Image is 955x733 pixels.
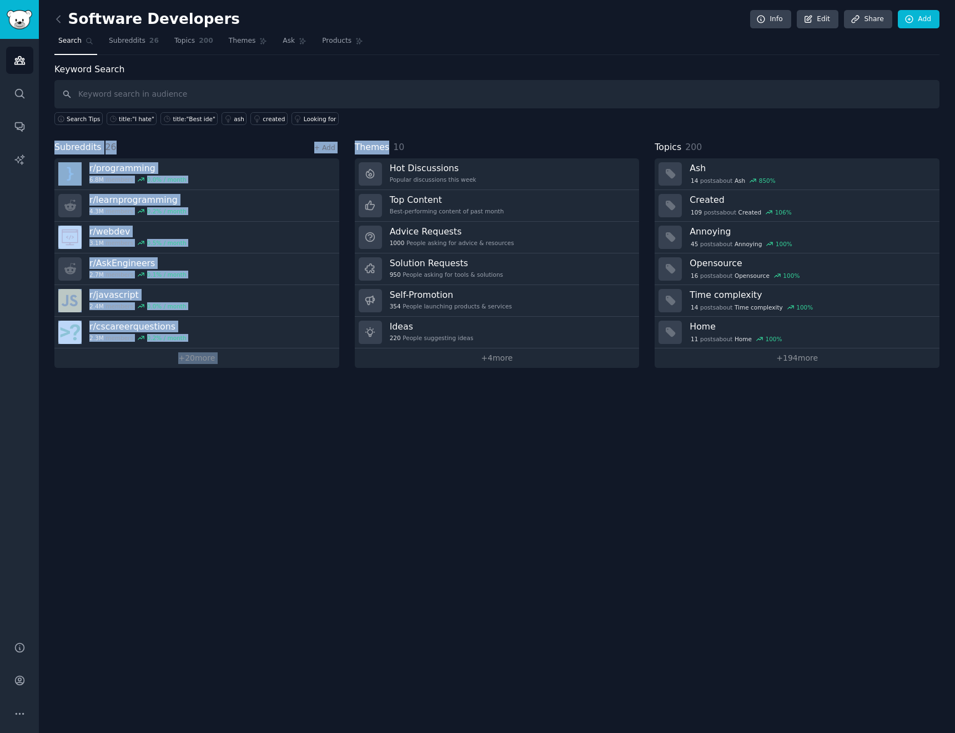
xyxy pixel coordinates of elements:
[355,348,640,368] a: +4more
[390,257,503,269] h3: Solution Requests
[691,240,698,248] span: 45
[147,239,187,247] div: 0.5 % / month
[89,207,104,215] span: 4.3M
[355,222,640,253] a: Advice Requests1000People asking for advice & resources
[898,10,939,29] a: Add
[355,190,640,222] a: Top ContentBest-performing content of past month
[690,239,793,249] div: post s about
[107,112,157,125] a: title:"I hate"
[390,226,514,237] h3: Advice Requests
[735,240,762,248] span: Annoying
[7,10,32,29] img: GummySearch logo
[89,271,104,278] span: 2.7M
[797,10,838,29] a: Edit
[796,303,813,311] div: 100 %
[173,115,215,123] div: title:"Best ide"
[390,302,512,310] div: People launching products & services
[279,32,310,55] a: Ask
[54,11,240,28] h2: Software Developers
[54,64,124,74] label: Keyword Search
[89,271,187,278] div: members
[355,253,640,285] a: Solution Requests950People asking for tools & solutions
[89,207,187,215] div: members
[250,112,288,125] a: created
[690,162,932,174] h3: Ash
[390,321,474,332] h3: Ideas
[390,176,476,183] div: Popular discussions this week
[160,112,218,125] a: title:"Best ide"
[58,321,82,344] img: cscareerquestions
[147,207,187,215] div: 0.2 % / month
[735,272,770,280] span: Opensource
[119,115,154,123] div: title:"I hate"
[390,334,474,342] div: People suggesting ideas
[89,176,187,183] div: members
[690,302,814,312] div: post s about
[54,80,939,108] input: Keyword search in audience
[390,271,503,278] div: People asking for tools & solutions
[655,222,939,253] a: Annoying45postsaboutAnnoying100%
[735,177,745,185] span: Ash
[58,226,82,249] img: webdev
[147,302,187,310] div: 0.0 % / month
[390,289,512,301] h3: Self-Promotion
[355,317,640,348] a: Ideas220People suggesting ideas
[655,141,681,154] span: Topics
[147,334,187,342] div: 0.2 % / month
[690,207,792,217] div: post s about
[655,285,939,317] a: Time complexity14postsaboutTime complexity100%
[67,115,100,123] span: Search Tips
[655,348,939,368] a: +194more
[735,303,783,311] span: Time complexity
[89,239,104,247] span: 3.1M
[690,271,801,281] div: post s about
[89,302,104,310] span: 2.4M
[304,115,336,123] div: Looking for
[775,208,792,216] div: 106 %
[655,253,939,285] a: Opensource16postsaboutOpensource100%
[691,335,698,343] span: 11
[54,190,339,222] a: r/learnprogramming4.3Mmembers0.2% / month
[54,112,103,125] button: Search Tips
[54,32,97,55] a: Search
[105,142,117,152] span: 26
[105,32,163,55] a: Subreddits26
[390,239,405,247] span: 1000
[390,302,401,310] span: 354
[355,158,640,190] a: Hot DiscussionsPopular discussions this week
[355,285,640,317] a: Self-Promotion354People launching products & services
[199,36,213,46] span: 200
[89,194,187,206] h3: r/ learnprogramming
[655,190,939,222] a: Created109postsaboutCreated106%
[89,162,187,174] h3: r/ programming
[390,239,514,247] div: People asking for advice & resources
[54,158,339,190] a: r/programming6.8Mmembers0.0% / month
[690,334,783,344] div: post s about
[89,176,104,183] span: 6.8M
[149,36,159,46] span: 26
[844,10,892,29] a: Share
[89,226,187,237] h3: r/ webdev
[54,141,102,154] span: Subreddits
[89,302,187,310] div: members
[690,289,932,301] h3: Time complexity
[690,176,776,186] div: post s about
[318,32,367,55] a: Products
[655,158,939,190] a: Ash14postsaboutAsh850%
[89,334,104,342] span: 2.3M
[229,36,256,46] span: Themes
[58,162,82,186] img: programming
[54,317,339,348] a: r/cscareerquestions2.3Mmembers0.2% / month
[390,194,504,206] h3: Top Content
[89,239,187,247] div: members
[685,142,702,152] span: 200
[690,226,932,237] h3: Annoying
[89,321,187,332] h3: r/ cscareerquestions
[291,112,339,125] a: Looking for
[390,271,401,278] span: 950
[322,36,351,46] span: Products
[355,141,390,154] span: Themes
[738,208,762,216] span: Created
[690,321,932,332] h3: Home
[765,335,782,343] div: 100 %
